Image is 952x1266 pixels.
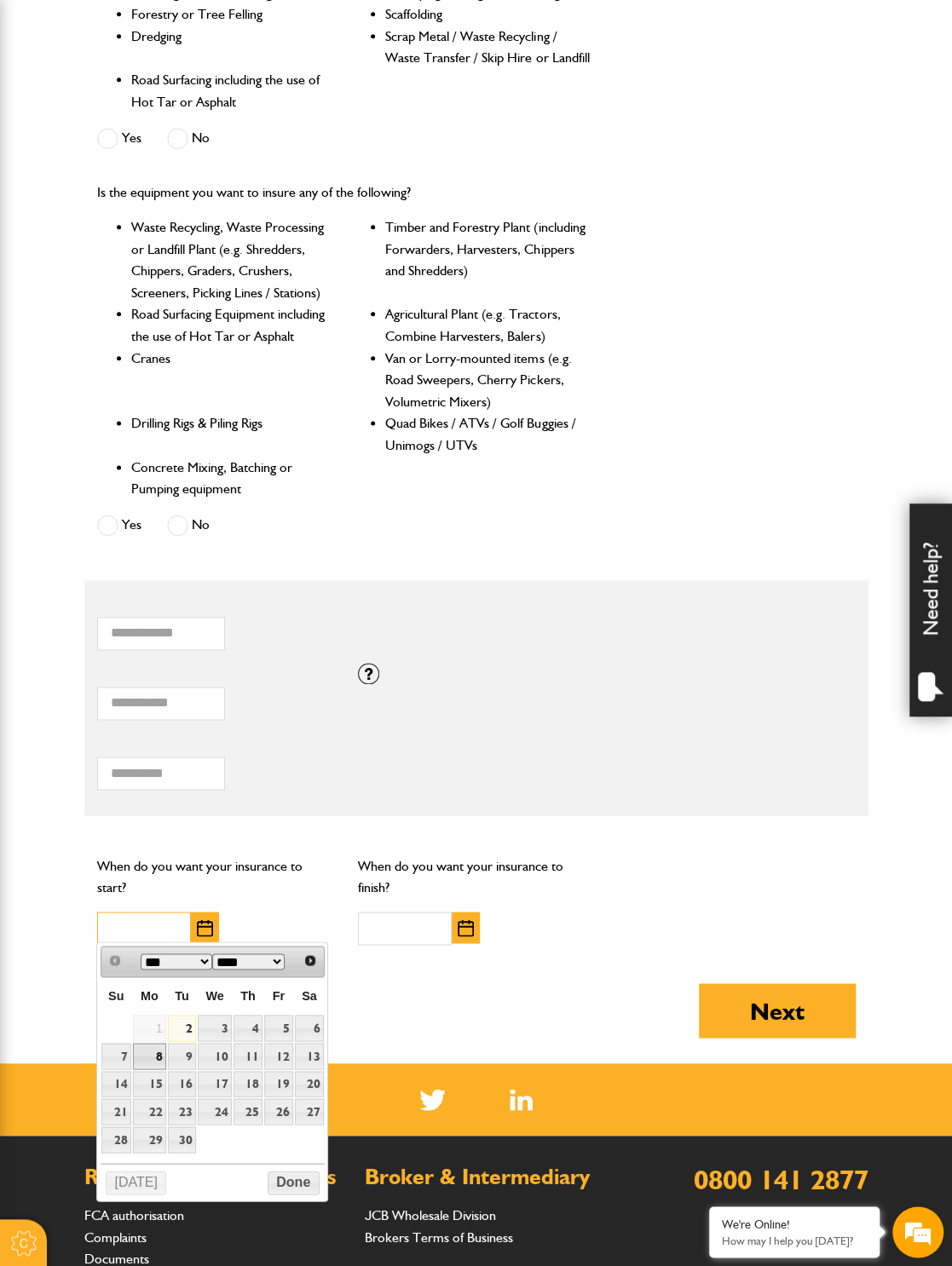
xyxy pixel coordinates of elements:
[101,1098,131,1125] a: 21
[84,1206,184,1223] a: FCA authorisation
[133,1098,166,1125] a: 22
[198,1098,231,1125] a: 24
[131,69,339,112] li: Road Surfacing including the use of Hot Tar or Asphalt
[458,919,474,936] img: Choose date
[365,1165,620,1188] h2: Broker & Intermediary
[268,1171,320,1194] button: Done
[168,1071,197,1097] a: 16
[722,1234,867,1247] p: How may I help you today?
[419,1089,446,1110] img: Twitter
[101,1043,131,1069] a: 7
[273,988,285,1002] span: Friday
[133,1043,166,1069] a: 8
[84,1250,149,1266] a: Documents
[197,919,213,936] img: Choose date
[131,3,339,26] li: Forestry or Tree Felling
[385,303,593,347] li: Agricultural Plant (e.g. Tractors, Combine Harvesters, Balers)
[131,348,339,413] li: Cranes
[167,515,210,536] label: No
[133,1126,166,1153] a: 29
[84,1165,340,1188] h2: Regulations & Documents
[101,1071,131,1097] a: 14
[385,3,593,26] li: Scaffolding
[234,1098,263,1125] a: 25
[108,988,124,1002] span: Sunday
[297,948,322,973] a: Next
[385,216,593,303] li: Timber and Forestry Plant (including Forwarders, Harvesters, Chippers and Shredders)
[510,1089,533,1110] img: Linked In
[167,128,210,149] label: No
[106,1171,167,1194] button: [DATE]
[280,9,320,49] div: Minimize live chat window
[22,158,311,195] input: Enter your last name
[232,525,309,548] em: Start Chat
[264,1098,293,1125] a: 26
[385,412,593,456] li: Quad Bikes / ATVs / Golf Buggies / Unimogs / UTVs
[365,1206,496,1223] a: JCB Wholesale Division
[168,1098,197,1125] a: 23
[694,1162,868,1195] a: 0800 141 2877
[295,1015,324,1041] a: 6
[97,855,333,898] p: When do you want your insurance to start?
[264,1043,293,1069] a: 12
[29,95,72,118] img: d_20077148190_company_1631870298795_20077148190
[84,1229,147,1245] a: Complaints
[240,988,256,1002] span: Thursday
[141,988,159,1002] span: Monday
[131,303,339,347] li: Road Surfacing Equipment including the use of Hot Tar or Asphalt
[699,983,856,1038] button: Next
[198,1043,231,1069] a: 10
[133,1071,166,1097] a: 15
[22,258,311,296] input: Enter your phone number
[101,1126,131,1153] a: 28
[131,457,339,500] li: Concrete Mixing, Batching or Pumping equipment
[385,348,593,413] li: Van or Lorry-mounted items (e.g. Road Sweepers, Cherry Pickers, Volumetric Mixers)
[303,953,317,967] span: Next
[97,515,141,536] label: Yes
[131,216,339,303] li: Waste Recycling, Waste Processing or Landfill Plant (e.g. Shredders, Chippers, Graders, Crushers,...
[97,128,141,149] label: Yes
[97,181,594,204] p: Is the equipment you want to insure any of the following?
[131,26,339,69] li: Dredging
[168,1126,197,1153] a: 30
[175,988,189,1002] span: Tuesday
[234,1071,263,1097] a: 18
[302,988,317,1002] span: Saturday
[198,1071,231,1097] a: 17
[168,1043,197,1069] a: 9
[168,1015,197,1041] a: 2
[295,1098,324,1125] a: 27
[385,26,593,69] li: Scrap Metal / Waste Recycling / Waste Transfer / Skip Hire or Landfill
[510,1089,533,1110] a: LinkedIn
[365,1229,513,1245] a: Brokers Terms of Business
[722,1217,867,1232] div: We're Online!
[234,1015,263,1041] a: 4
[205,988,223,1002] span: Wednesday
[22,208,311,245] input: Enter your email address
[264,1015,293,1041] a: 5
[264,1071,293,1097] a: 19
[131,412,339,456] li: Drilling Rigs & Piling Rigs
[198,1015,231,1041] a: 3
[89,95,286,118] div: Chat with us now
[909,504,952,716] div: Need help?
[295,1043,324,1069] a: 13
[295,1071,324,1097] a: 20
[22,308,311,511] textarea: Type your message and hit 'Enter'
[358,855,594,898] p: When do you want your insurance to finish?
[234,1043,263,1069] a: 11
